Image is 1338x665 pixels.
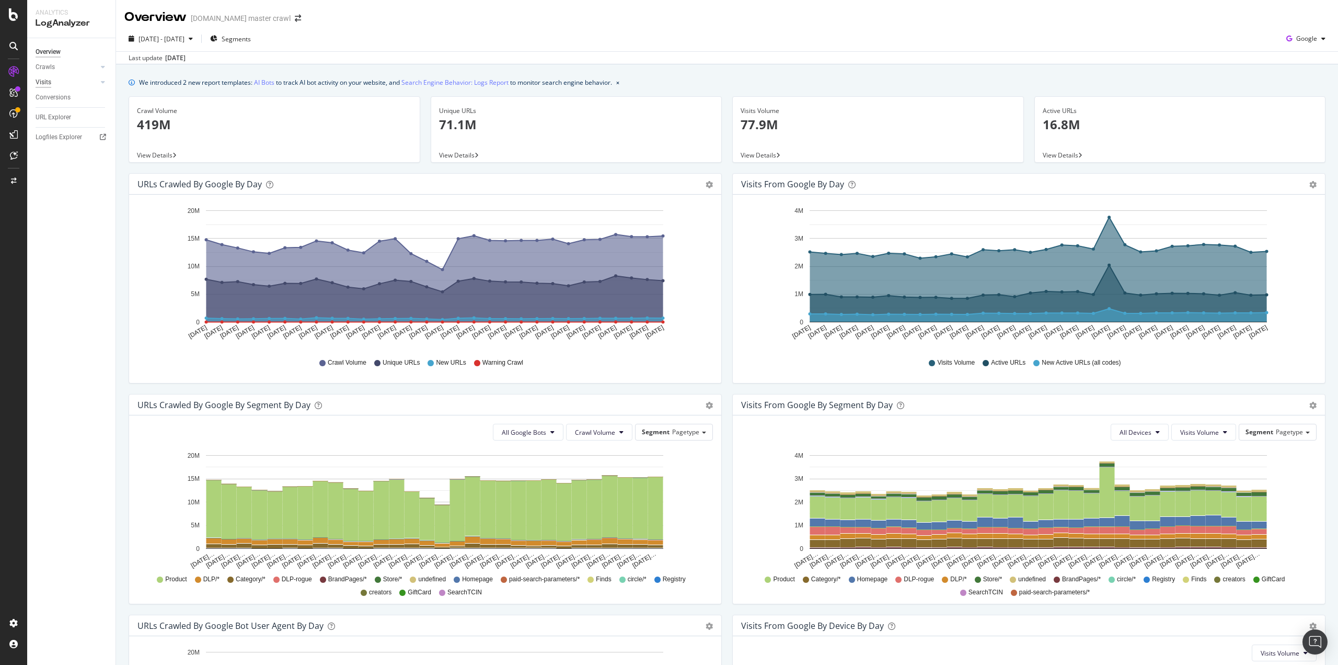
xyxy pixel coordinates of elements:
[1180,428,1219,437] span: Visits Volume
[1296,34,1317,43] span: Google
[566,324,586,340] text: [DATE]
[1043,324,1064,340] text: [DATE]
[36,112,108,123] a: URL Explorer
[329,324,350,340] text: [DATE]
[1062,575,1101,584] span: BrandPages/*
[137,203,709,348] svg: A chart.
[408,324,429,340] text: [DATE]
[137,449,709,570] div: A chart.
[996,324,1017,340] text: [DATE]
[509,575,580,584] span: paid-search-parameters/*
[1232,324,1253,340] text: [DATE]
[1011,324,1032,340] text: [DATE]
[741,179,844,189] div: Visits from Google by day
[1216,324,1237,340] text: [DATE]
[1252,645,1317,661] button: Visits Volume
[1120,428,1151,437] span: All Devices
[1152,575,1175,584] span: Registry
[383,575,402,584] span: Store/*
[1248,324,1268,340] text: [DATE]
[502,324,523,340] text: [DATE]
[196,545,200,553] text: 0
[885,324,906,340] text: [DATE]
[439,116,714,133] p: 71.1M
[1261,649,1299,658] span: Visits Volume
[188,649,200,656] text: 20M
[235,324,256,340] text: [DATE]
[328,575,367,584] span: BrandPages/*
[36,77,98,88] a: Visits
[482,358,523,367] span: Warning Crawl
[741,203,1313,348] div: A chart.
[857,575,888,584] span: Homepage
[191,522,200,529] text: 5M
[137,151,172,160] span: View Details
[794,291,803,298] text: 1M
[741,449,1313,570] svg: A chart.
[933,324,954,340] text: [DATE]
[904,575,934,584] span: DLP-rogue
[447,588,482,597] span: SearchTCIN
[1245,427,1273,436] span: Segment
[36,47,61,58] div: Overview
[502,428,546,437] span: All Google Bots
[137,106,412,116] div: Crawl Volume
[794,452,803,459] text: 4M
[644,324,665,340] text: [DATE]
[1282,30,1330,47] button: Google
[628,575,647,584] span: circle/*
[838,324,859,340] text: [DATE]
[794,499,803,506] text: 2M
[1171,424,1236,441] button: Visits Volume
[706,181,713,188] div: gear
[614,75,622,90] button: close banner
[361,324,382,340] text: [DATE]
[188,499,200,506] text: 10M
[266,324,287,340] text: [DATE]
[968,588,1003,597] span: SearchTCIN
[36,92,71,103] div: Conversions
[188,452,200,459] text: 20M
[36,92,108,103] a: Conversions
[1191,575,1206,584] span: Finds
[297,324,318,340] text: [DATE]
[741,116,1016,133] p: 77.9M
[566,424,632,441] button: Crawl Volume
[794,235,803,242] text: 3M
[345,324,366,340] text: [DATE]
[663,575,686,584] span: Registry
[1111,424,1169,441] button: All Devices
[1201,324,1221,340] text: [DATE]
[250,324,271,340] text: [DATE]
[581,324,602,340] text: [DATE]
[1154,324,1174,340] text: [DATE]
[191,13,291,24] div: [DOMAIN_NAME] master crawl
[254,77,274,88] a: AI Bots
[1043,116,1318,133] p: 16.8M
[917,324,938,340] text: [DATE]
[949,324,970,340] text: [DATE]
[1117,575,1136,584] span: circle/*
[203,324,224,340] text: [DATE]
[613,324,633,340] text: [DATE]
[383,358,420,367] span: Unique URLs
[1027,324,1048,340] text: [DATE]
[36,17,107,29] div: LogAnalyzer
[423,324,444,340] text: [DATE]
[440,324,460,340] text: [DATE]
[36,132,108,143] a: Logfiles Explorer
[706,402,713,409] div: gear
[991,358,1025,367] span: Active URLs
[1169,324,1190,340] text: [DATE]
[36,132,82,143] div: Logfiles Explorer
[807,324,828,340] text: [DATE]
[1262,575,1285,584] span: GiftCard
[418,575,446,584] span: undefined
[236,575,266,584] span: Category/*
[628,324,649,340] text: [DATE]
[139,35,184,43] span: [DATE] - [DATE]
[295,15,301,22] div: arrow-right-arrow-left
[206,30,255,47] button: Segments
[794,263,803,270] text: 2M
[741,106,1016,116] div: Visits Volume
